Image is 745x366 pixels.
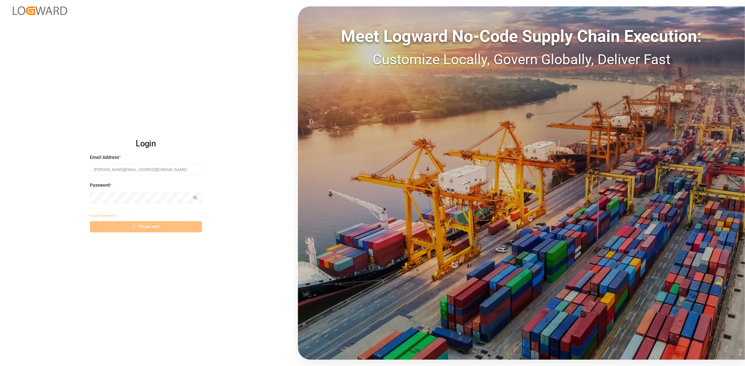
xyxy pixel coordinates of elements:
input: Enter your email [90,164,202,175]
h2: Login [90,134,202,154]
span: Password [90,182,110,189]
span: Email Address [90,154,119,161]
img: Logward_new_orange.png [13,6,67,15]
div: Meet Logward No-Code Supply Chain Execution: [298,24,745,49]
div: Customize Locally, Govern Globally, Deliver Fast [298,49,745,70]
